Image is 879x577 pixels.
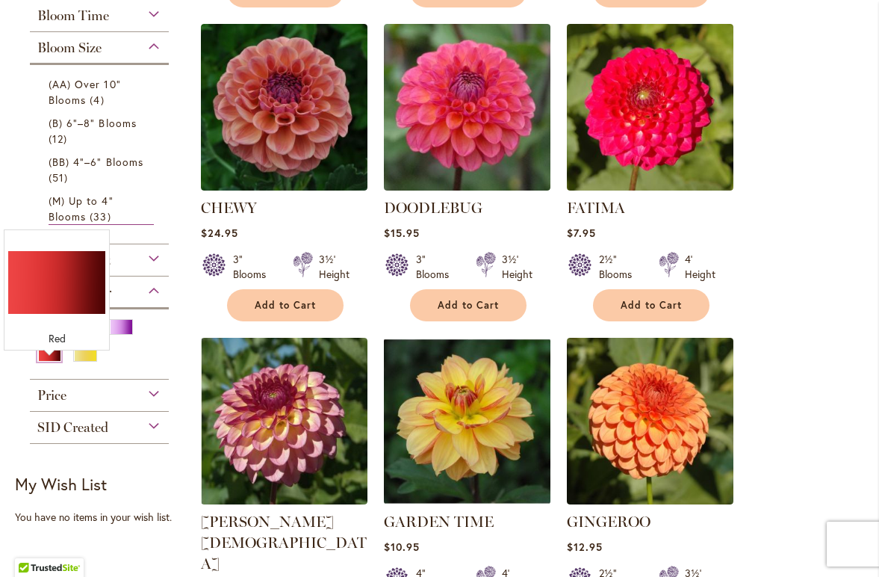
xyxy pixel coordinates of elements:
[599,252,641,282] div: 2½" Blooms
[201,24,367,191] img: CHEWY
[233,252,275,282] div: 3" Blooms
[37,7,109,24] span: Bloom Time
[567,540,603,554] span: $12.95
[384,24,550,191] img: DOODLEBUG
[567,493,733,507] a: GINGEROO
[567,226,596,240] span: $7.95
[567,513,650,531] a: GINGEROO
[384,493,550,507] a: GARDEN TIME
[49,194,114,223] span: (M) Up to 4" Blooms
[37,419,108,436] span: SID Created
[8,331,105,346] div: Red
[201,179,367,194] a: CHEWY
[685,252,715,282] div: 4' Height
[384,199,482,217] a: DOODLEBUG
[49,154,154,185] a: (BB) 4"–6" Blooms 51
[201,513,367,573] a: [PERSON_NAME][DEMOGRAPHIC_DATA]
[201,493,367,507] a: Foxy Lady
[319,252,350,282] div: 3½' Height
[37,40,102,56] span: Bloom Size
[15,473,107,495] strong: My Wish List
[567,338,733,505] img: GINGEROO
[567,24,733,191] img: FATIMA
[438,299,499,312] span: Add to Cart
[15,510,192,525] div: You have no items in your wish list.
[593,289,709,321] button: Add to Cart
[384,540,420,554] span: $10.95
[384,179,550,194] a: DOODLEBUG
[201,226,238,240] span: $24.95
[227,289,344,321] button: Add to Cart
[384,513,494,531] a: GARDEN TIME
[502,252,532,282] div: 3½' Height
[49,77,121,107] span: (AA) Over 10" Blooms
[410,289,527,321] button: Add to Cart
[49,116,137,130] span: (B) 6"–8" Blooms
[49,170,72,185] span: 51
[49,193,154,225] a: (M) Up to 4" Blooms 33
[255,299,316,312] span: Add to Cart
[49,131,71,146] span: 12
[201,338,367,505] img: Foxy Lady
[567,179,733,194] a: FATIMA
[416,252,458,282] div: 3" Blooms
[90,92,108,108] span: 4
[567,199,625,217] a: FATIMA
[201,199,257,217] a: CHEWY
[49,115,154,146] a: (B) 6"–8" Blooms 12
[37,387,66,404] span: Price
[11,524,53,566] iframe: Launch Accessibility Center
[49,76,154,108] a: (AA) Over 10" Blooms 4
[384,226,420,240] span: $15.95
[384,338,550,505] img: GARDEN TIME
[621,299,682,312] span: Add to Cart
[49,155,143,169] span: (BB) 4"–6" Blooms
[90,209,114,224] span: 33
